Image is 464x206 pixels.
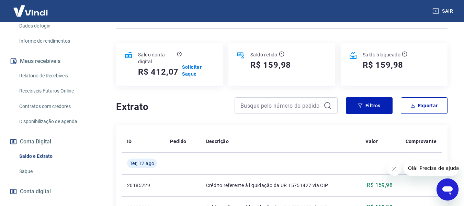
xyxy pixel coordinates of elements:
a: Recebíveis Futuros Online [16,84,94,98]
a: Dados de login [16,19,94,33]
a: Saldo e Extrato [16,149,94,163]
iframe: Fechar mensagem [387,162,401,176]
a: Disponibilização de agenda [16,115,94,129]
iframe: Mensagem da empresa [404,161,459,176]
p: R$ 159,98 [367,181,393,189]
span: Olá! Precisa de ajuda? [4,5,58,10]
button: Meus recebíveis [8,54,94,69]
p: Descrição [206,138,229,145]
p: 20185229 [127,182,159,189]
img: Vindi [8,0,53,21]
input: Busque pelo número do pedido [240,100,321,111]
button: Exportar [401,97,448,114]
span: Conta digital [20,187,51,196]
p: Valor [365,138,378,145]
h5: R$ 159,98 [363,59,403,71]
a: Relatório de Recebíveis [16,69,94,83]
a: Solicitar Saque [182,64,215,77]
p: Saldo retido [250,51,278,58]
p: Crédito referente à liquidação da UR 15751427 via CIP [206,182,355,189]
h5: R$ 159,98 [250,59,291,71]
iframe: Botão para abrir a janela de mensagens [437,178,459,200]
p: Saldo conta digital [138,51,176,65]
button: Conta Digital [8,134,94,149]
span: Ter, 12 ago [130,160,154,167]
button: Sair [431,5,456,18]
a: Contratos com credores [16,99,94,113]
p: Pedido [170,138,186,145]
p: ID [127,138,132,145]
a: Saque [16,164,94,178]
a: Informe de rendimentos [16,34,94,48]
h5: R$ 412,07 [138,66,179,77]
a: Conta digital [8,184,94,199]
h4: Extrato [116,100,226,114]
p: Saldo bloqueado [363,51,400,58]
button: Filtros [346,97,393,114]
p: Comprovante [406,138,437,145]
